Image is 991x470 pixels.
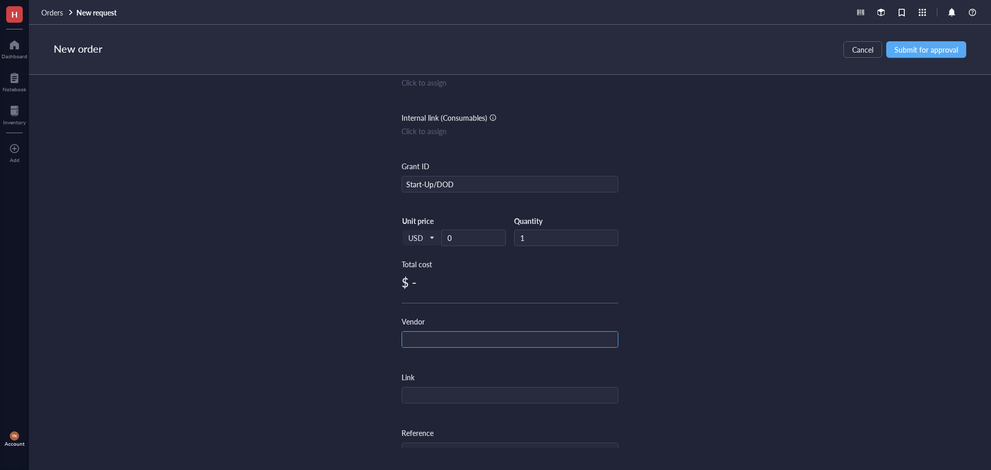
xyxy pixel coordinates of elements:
div: Add [10,157,20,163]
div: Vendor [402,316,425,327]
span: USD [408,233,434,242]
div: Click to assign [402,125,618,137]
a: Inventory [3,103,26,125]
div: Grant ID [402,160,429,172]
div: Click to assign [402,77,618,88]
div: Reference [402,427,434,439]
span: H [11,8,18,21]
span: YN [12,434,17,439]
span: Cancel [852,45,873,54]
div: Dashboard [2,53,27,59]
a: New request [76,8,119,17]
button: Submit for approval [886,41,966,58]
a: Orders [41,8,74,17]
span: Submit for approval [894,45,958,54]
div: Internal link (Consumables) [402,112,487,123]
div: Notebook [3,86,26,92]
div: Link [402,371,414,383]
div: New order [54,41,102,58]
div: Total cost [402,258,618,270]
div: Inventory [3,119,26,125]
div: Unit price [402,216,467,225]
div: $ - [402,274,618,290]
button: Cancel [843,41,882,58]
div: Account [5,441,25,447]
a: Notebook [3,70,26,92]
span: Orders [41,7,63,18]
a: Dashboard [2,37,27,59]
div: Quantity [514,216,618,225]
